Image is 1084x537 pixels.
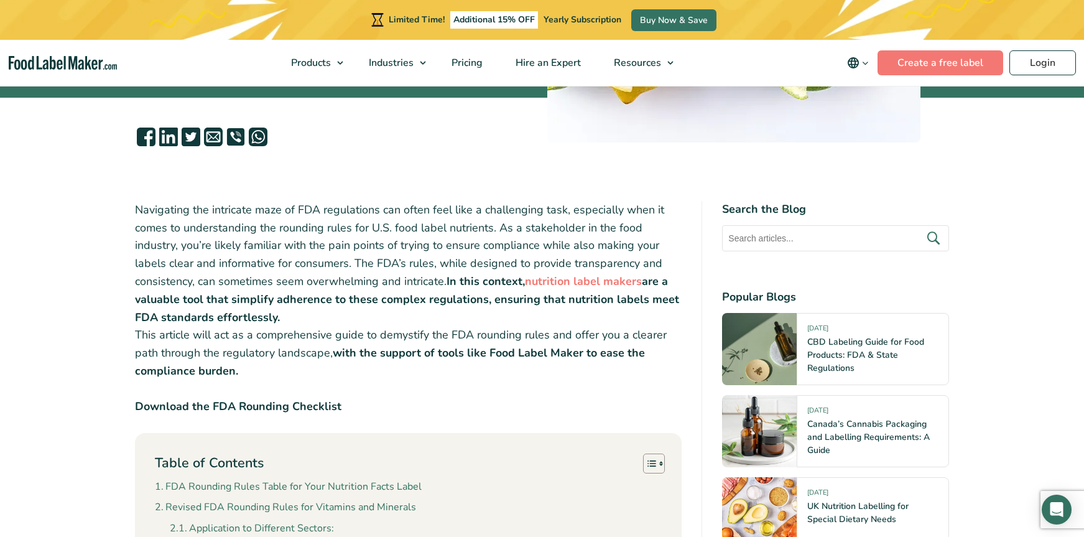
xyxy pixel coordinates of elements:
[448,56,484,70] span: Pricing
[634,453,662,474] a: Toggle Table of Content
[135,274,679,325] strong: are a valuable tool that simplify adherence to these complex regulations, ensuring that nutrition...
[435,40,496,86] a: Pricing
[807,500,909,525] a: UK Nutrition Labelling for Special Dietary Needs
[135,399,341,414] strong: Download the FDA Rounding Checklist
[389,14,445,26] span: Limited Time!
[722,225,949,251] input: Search articles...
[450,11,538,29] span: Additional 15% OFF
[610,56,662,70] span: Resources
[353,40,432,86] a: Industries
[135,345,645,378] strong: with the support of tools like Food Label Maker to ease the compliance burden.
[807,336,924,374] a: CBD Labeling Guide for Food Products: FDA & State Regulations
[544,14,621,26] span: Yearly Subscription
[722,201,949,218] h4: Search the Blog
[525,274,642,289] a: nutrition label makers
[598,40,680,86] a: Resources
[447,274,525,289] strong: In this context,
[807,488,828,502] span: [DATE]
[512,56,582,70] span: Hire an Expert
[155,479,422,495] a: FDA Rounding Rules Table for Your Nutrition Facts Label
[499,40,595,86] a: Hire an Expert
[365,56,415,70] span: Industries
[170,521,334,537] a: Application to Different Sectors:
[287,56,332,70] span: Products
[631,9,716,31] a: Buy Now & Save
[807,406,828,420] span: [DATE]
[878,50,1003,75] a: Create a free label
[155,454,264,473] p: Table of Contents
[155,500,416,516] a: Revised FDA Rounding Rules for Vitamins and Minerals
[807,324,828,338] span: [DATE]
[1042,495,1072,525] div: Open Intercom Messenger
[807,418,930,456] a: Canada’s Cannabis Packaging and Labelling Requirements: A Guide
[135,201,682,380] p: Navigating the intricate maze of FDA regulations can often feel like a challenging task, especial...
[275,40,350,86] a: Products
[1009,50,1076,75] a: Login
[722,289,949,306] h4: Popular Blogs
